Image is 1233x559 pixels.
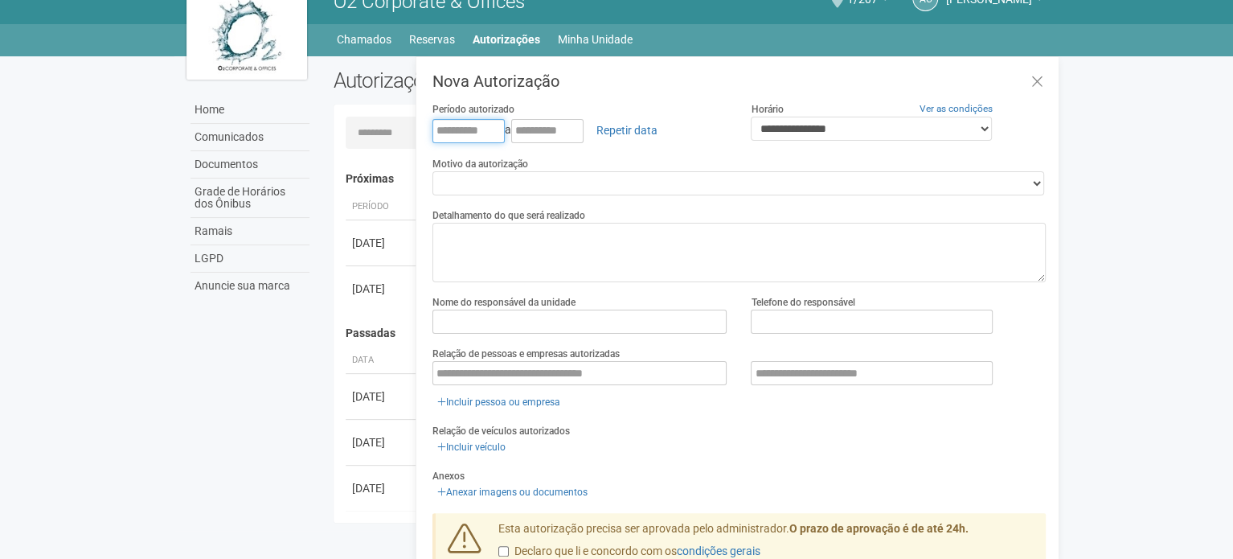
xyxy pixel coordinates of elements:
label: Relação de pessoas e empresas autorizadas [432,347,620,361]
a: Minha Unidade [558,28,633,51]
a: Comunicados [190,124,309,151]
div: [DATE] [352,480,412,496]
label: Telefone do responsável [751,295,854,310]
a: Repetir data [586,117,668,144]
h3: Nova Autorização [432,73,1046,89]
label: Período autorizado [432,102,514,117]
div: [DATE] [352,235,412,251]
a: Chamados [337,28,391,51]
a: Incluir veículo [432,438,510,456]
a: LGPD [190,245,309,273]
a: Reservas [409,28,455,51]
div: [DATE] [352,281,412,297]
h4: Próximas [346,173,1034,185]
a: Anuncie sua marca [190,273,309,299]
a: condições gerais [677,545,760,557]
a: Ver as condições [920,103,993,114]
strong: O prazo de aprovação é de até 24h. [789,522,969,535]
a: Anexar imagens ou documentos [432,483,592,501]
a: Incluir pessoa ou empresa [432,393,565,411]
th: Data [346,347,418,374]
label: Motivo da autorização [432,157,528,171]
a: Home [190,97,309,124]
a: Ramais [190,218,309,245]
label: Horário [751,102,783,117]
h2: Autorizações [334,68,678,92]
div: [DATE] [352,388,412,405]
label: Anexos [432,469,465,483]
div: [DATE] [352,434,412,450]
input: Declaro que li e concordo com oscondições gerais [498,546,509,557]
a: Grade de Horários dos Ônibus [190,179,309,218]
th: Período [346,194,418,220]
label: Detalhamento do que será realizado [432,208,585,223]
label: Nome do responsável da unidade [432,295,576,310]
a: Documentos [190,151,309,179]
h4: Passadas [346,327,1034,339]
label: Relação de veículos autorizados [432,424,570,438]
div: a [432,117,727,144]
a: Autorizações [473,28,540,51]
